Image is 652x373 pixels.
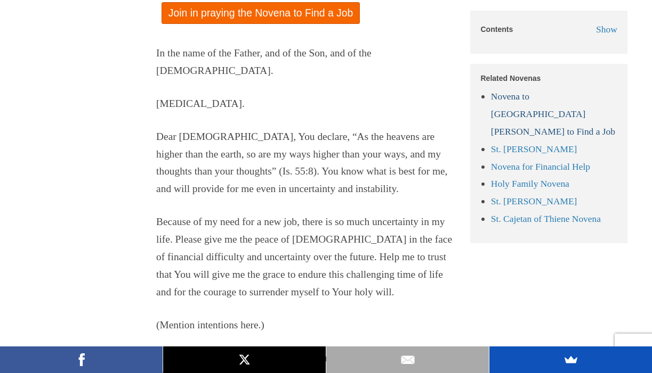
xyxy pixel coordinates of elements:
h5: Related Novenas [481,74,617,82]
p: Because of my need for a new job, there is so much uncertainty in my life. Please give me the pea... [156,213,455,301]
h5: Contents [481,25,513,33]
p: Dear [DEMOGRAPHIC_DATA], You declare, “As the heavens are higher than the earth, so are my ways h... [156,128,455,198]
img: SumoMe [563,352,579,368]
a: Novena for Financial Help [491,161,590,171]
p: [MEDICAL_DATA]. [156,95,455,113]
a: X [163,346,326,373]
img: Facebook [74,352,90,368]
img: Email [400,352,416,368]
p: (Mention intentions here.) [156,317,455,334]
a: Holy Family Novena [491,178,569,189]
a: St. [PERSON_NAME] [491,196,577,206]
a: St. Cajetan of Thiene Novena [491,213,601,224]
p: In the name of the Father, and of the Son, and of the [DEMOGRAPHIC_DATA]. [156,45,455,80]
a: Join in praying the Novena to Find a Job [162,2,360,24]
a: Novena to [GEOGRAPHIC_DATA][PERSON_NAME] to Find a Job [491,90,615,136]
img: X [237,352,253,368]
a: SumoMe [489,346,652,373]
a: St. [PERSON_NAME] [491,143,577,154]
span: Show [596,24,617,35]
a: Email [326,346,489,373]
